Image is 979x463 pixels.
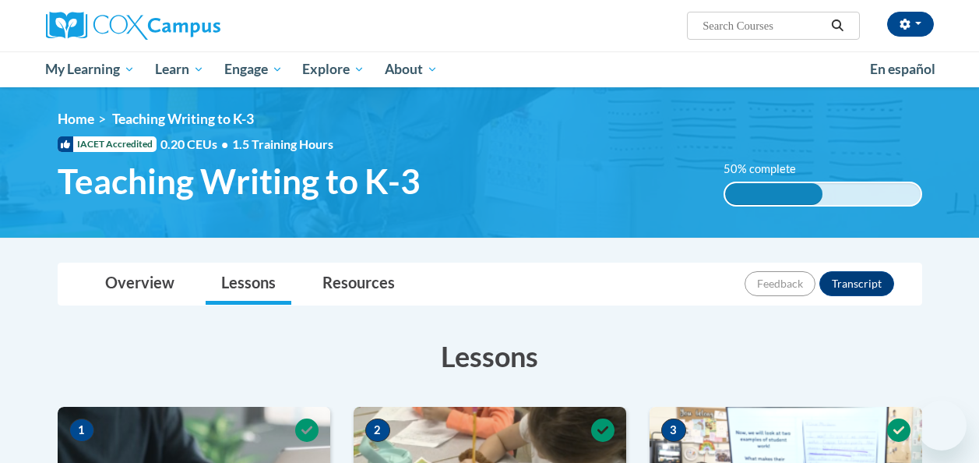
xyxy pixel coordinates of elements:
a: Learn [145,51,214,87]
span: • [221,136,228,151]
span: Teaching Writing to K-3 [112,111,254,127]
span: 1 [69,419,94,442]
label: 50% complete [724,161,813,178]
a: Explore [292,51,375,87]
a: About [375,51,448,87]
a: En español [860,53,946,86]
span: Engage [224,60,283,79]
span: Explore [302,60,364,79]
span: 0.20 CEUs [160,136,232,153]
span: My Learning [45,60,135,79]
span: IACET Accredited [58,136,157,152]
a: Home [58,111,94,127]
span: Learn [155,60,204,79]
h3: Lessons [58,337,922,376]
span: About [385,60,438,79]
span: 3 [661,419,686,442]
img: Cox Campus [46,12,220,40]
button: Transcript [819,271,894,296]
span: 2 [365,419,390,442]
iframe: Button to launch messaging window [917,401,967,451]
div: 50% complete [725,183,823,205]
a: My Learning [36,51,146,87]
a: Engage [214,51,293,87]
a: Cox Campus [46,12,326,40]
a: Lessons [206,263,291,305]
a: Overview [90,263,190,305]
span: Teaching Writing to K-3 [58,161,421,202]
button: Search [826,16,849,35]
a: Resources [307,263,410,305]
span: En español [870,61,935,77]
div: Main menu [34,51,946,87]
button: Account Settings [887,12,934,37]
input: Search Courses [701,16,826,35]
button: Feedback [745,271,815,296]
span: 1.5 Training Hours [232,136,333,151]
